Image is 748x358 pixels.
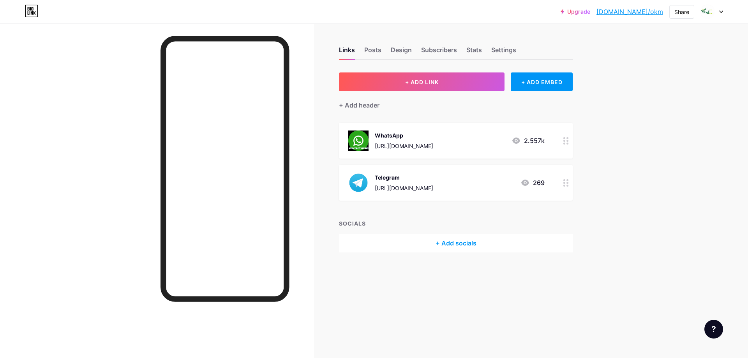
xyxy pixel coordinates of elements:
[375,184,433,192] div: [URL][DOMAIN_NAME]
[375,173,433,182] div: Telegram
[561,9,590,15] a: Upgrade
[700,4,715,19] img: okm
[674,8,689,16] div: Share
[511,72,573,91] div: + ADD EMBED
[391,45,412,59] div: Design
[421,45,457,59] div: Subscribers
[596,7,663,16] a: [DOMAIN_NAME]/okm
[348,131,369,151] img: WhatsApp
[512,136,545,145] div: 2.557k
[520,178,545,187] div: 269
[339,219,573,227] div: SOCIALS
[339,101,379,110] div: + Add header
[339,234,573,252] div: + Add socials
[405,79,439,85] span: + ADD LINK
[466,45,482,59] div: Stats
[348,173,369,193] img: Telegram
[364,45,381,59] div: Posts
[375,142,433,150] div: [URL][DOMAIN_NAME]
[339,72,505,91] button: + ADD LINK
[339,45,355,59] div: Links
[491,45,516,59] div: Settings
[375,131,433,139] div: WhatsApp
